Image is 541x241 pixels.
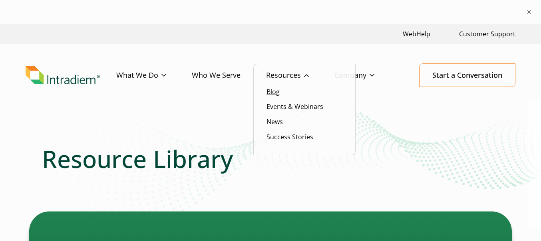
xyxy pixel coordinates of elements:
div: v 4.0.25 [22,13,39,19]
a: Resources [266,64,334,87]
a: Customer Support [456,26,519,43]
a: Link to homepage of Intradiem [26,66,116,85]
button: × [525,8,533,16]
a: Blog [267,87,280,96]
img: logo_orange.svg [13,13,19,19]
div: Keywords by Traffic [88,47,135,52]
a: Company [334,64,400,87]
a: Who We Serve [192,64,266,87]
img: Intradiem [26,66,100,85]
a: Success Stories [267,132,313,141]
a: Events & Webinars [267,102,323,111]
div: Domain: [DOMAIN_NAME] [21,21,88,27]
img: website_grey.svg [13,21,19,27]
img: tab_domain_overview_orange.svg [22,46,28,53]
img: tab_keywords_by_traffic_grey.svg [80,46,86,53]
a: News [267,117,283,126]
a: Start a Conversation [419,63,515,87]
div: Domain Overview [30,47,72,52]
a: Link opens in a new window [400,26,434,43]
a: What We Do [116,64,192,87]
h1: Resource Library [42,144,499,173]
